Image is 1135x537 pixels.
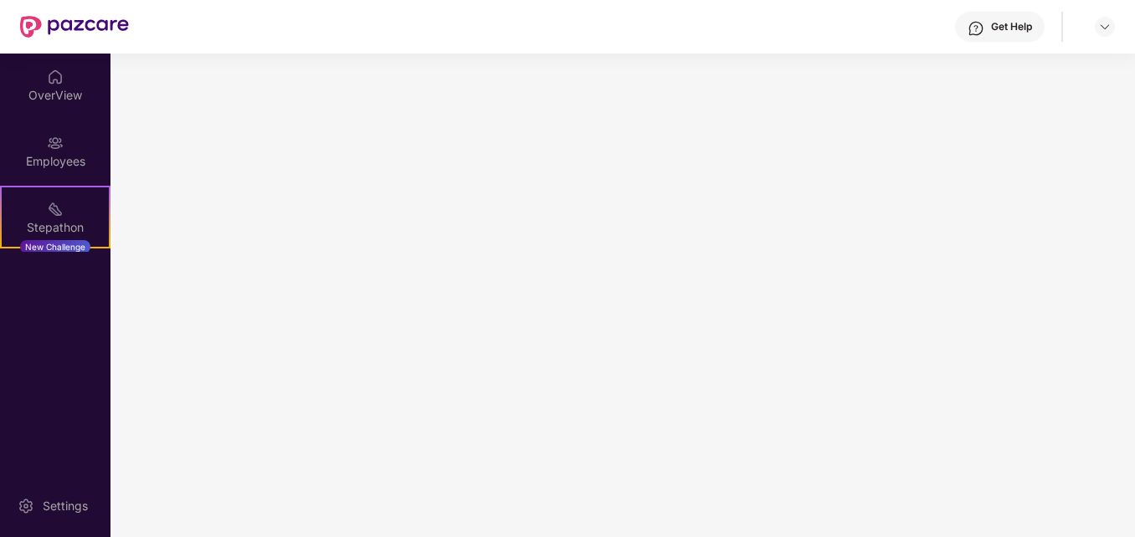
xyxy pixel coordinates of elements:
[20,240,90,253] div: New Challenge
[18,498,34,514] img: svg+xml;base64,PHN2ZyBpZD0iU2V0dGluZy0yMHgyMCIgeG1sbnM9Imh0dHA6Ly93d3cudzMub3JnLzIwMDAvc3ZnIiB3aW...
[47,135,64,151] img: svg+xml;base64,PHN2ZyBpZD0iRW1wbG95ZWVzIiB4bWxucz0iaHR0cDovL3d3dy53My5vcmcvMjAwMC9zdmciIHdpZHRoPS...
[38,498,93,514] div: Settings
[968,20,984,37] img: svg+xml;base64,PHN2ZyBpZD0iSGVscC0zMngzMiIgeG1sbnM9Imh0dHA6Ly93d3cudzMub3JnLzIwMDAvc3ZnIiB3aWR0aD...
[2,219,109,236] div: Stepathon
[47,201,64,217] img: svg+xml;base64,PHN2ZyB4bWxucz0iaHR0cDovL3d3dy53My5vcmcvMjAwMC9zdmciIHdpZHRoPSIyMSIgaGVpZ2h0PSIyMC...
[20,16,129,38] img: New Pazcare Logo
[991,20,1032,33] div: Get Help
[1098,20,1112,33] img: svg+xml;base64,PHN2ZyBpZD0iRHJvcGRvd24tMzJ4MzIiIHhtbG5zPSJodHRwOi8vd3d3LnczLm9yZy8yMDAwL3N2ZyIgd2...
[47,69,64,85] img: svg+xml;base64,PHN2ZyBpZD0iSG9tZSIgeG1sbnM9Imh0dHA6Ly93d3cudzMub3JnLzIwMDAvc3ZnIiB3aWR0aD0iMjAiIG...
